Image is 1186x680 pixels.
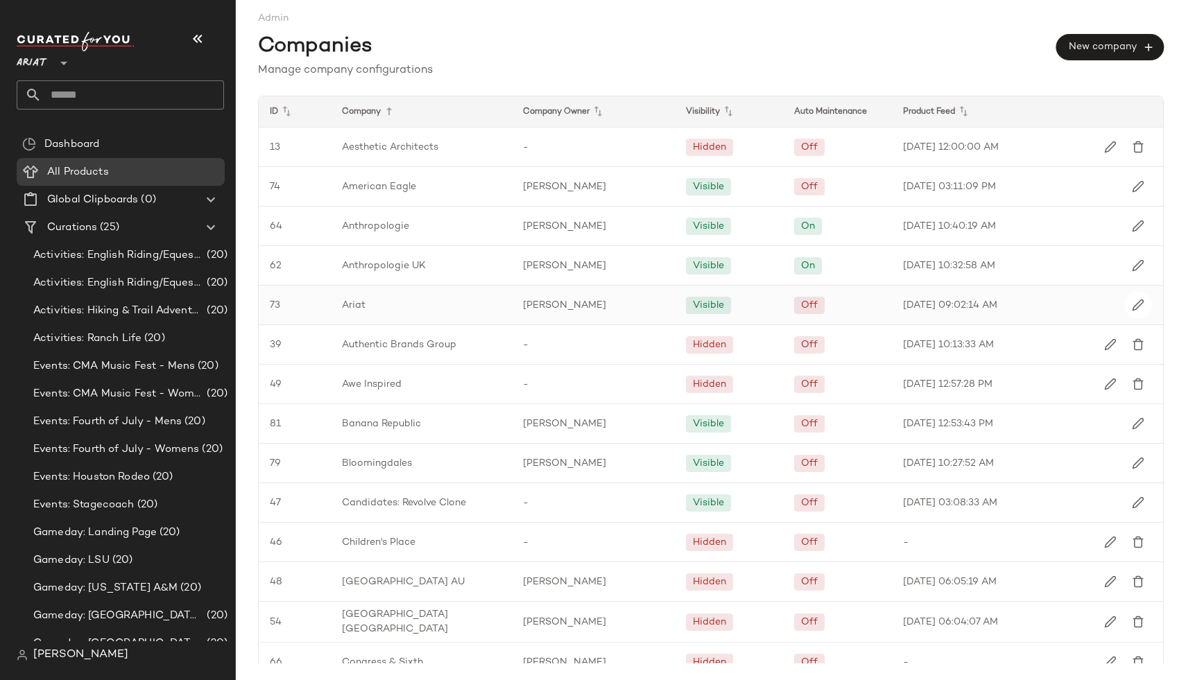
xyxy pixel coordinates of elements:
[903,338,994,352] span: [DATE] 10:13:33 AM
[342,338,456,352] span: Authentic Brands Group
[523,417,606,431] span: [PERSON_NAME]
[270,456,281,471] span: 79
[801,140,818,155] div: Off
[270,655,282,670] span: 66
[204,247,227,263] span: (20)
[523,377,528,392] span: -
[182,414,205,430] span: (20)
[342,575,465,589] span: [GEOGRAPHIC_DATA] AU
[342,219,409,234] span: Anthropologie
[199,442,223,457] span: (20)
[33,647,128,663] span: [PERSON_NAME]
[135,497,158,513] span: (20)
[141,331,165,347] span: (20)
[270,259,282,273] span: 62
[693,535,726,550] div: Hidden
[903,219,996,234] span: [DATE] 10:40:19 AM
[801,456,818,471] div: Off
[523,456,606,471] span: [PERSON_NAME]
[33,497,135,513] span: Events: Stagecoach
[523,140,528,155] span: -
[342,377,402,392] span: Awe Inspired
[342,417,421,431] span: Banana Republic
[693,655,726,670] div: Hidden
[1132,496,1144,509] img: svg%3e
[801,219,815,234] div: On
[1132,536,1144,548] img: svg%3e
[1132,141,1144,153] img: svg%3e
[33,608,204,624] span: Gameday: [GEOGRAPHIC_DATA][US_STATE]
[693,456,724,471] div: Visible
[342,259,426,273] span: Anthropologie UK
[270,180,280,194] span: 74
[342,535,415,550] span: Children's Place
[33,580,178,596] span: Gameday: [US_STATE] A&M
[270,219,282,234] span: 64
[178,580,201,596] span: (20)
[33,358,195,374] span: Events: CMA Music Fest - Mens
[693,338,726,352] div: Hidden
[1132,338,1144,351] img: svg%3e
[17,47,47,72] span: Ariat
[204,636,227,652] span: (20)
[1132,299,1144,311] img: svg%3e
[693,219,724,234] div: Visible
[523,655,606,670] span: [PERSON_NAME]
[1056,34,1164,60] button: New company
[1132,575,1144,588] img: svg%3e
[801,615,818,629] div: Off
[801,496,818,510] div: Off
[270,377,282,392] span: 49
[903,298,997,313] span: [DATE] 09:02:14 AM
[204,386,227,402] span: (20)
[342,607,501,636] span: [GEOGRAPHIC_DATA] [GEOGRAPHIC_DATA]
[523,259,606,273] span: [PERSON_NAME]
[1104,536,1117,548] img: svg%3e
[801,417,818,431] div: Off
[523,615,606,629] span: [PERSON_NAME]
[97,220,119,236] span: (25)
[801,377,818,392] div: Off
[675,96,783,127] div: Visibility
[17,650,28,661] img: svg%3e
[1068,41,1152,53] span: New company
[903,259,995,273] span: [DATE] 10:32:58 AM
[342,140,438,155] span: Aesthetic Architects
[33,386,204,402] span: Events: CMA Music Fest - Womens
[1132,457,1144,469] img: svg%3e
[342,496,466,510] span: Candidates: Revolve Clone
[801,655,818,670] div: Off
[33,442,199,457] span: Events: Fourth of July - Womens
[270,496,281,510] span: 47
[801,180,818,194] div: Off
[903,417,993,431] span: [DATE] 12:53:43 PM
[903,615,998,629] span: [DATE] 06:04:07 AM
[903,496,997,510] span: [DATE] 03:08:33 AM
[150,469,173,485] span: (20)
[903,575,997,589] span: [DATE] 06:05:19 AM
[1132,220,1144,232] img: svg%3e
[1132,378,1144,390] img: svg%3e
[331,96,512,127] div: Company
[47,192,138,208] span: Global Clipboards
[342,298,366,313] span: Ariat
[903,180,996,194] span: [DATE] 03:11:09 PM
[892,96,1055,127] div: Product Feed
[1132,259,1144,272] img: svg%3e
[1104,378,1117,390] img: svg%3e
[903,456,994,471] span: [DATE] 10:27:52 AM
[138,192,155,208] span: (0)
[342,456,412,471] span: Bloomingdales
[47,164,109,180] span: All Products
[523,496,528,510] span: -
[258,31,372,62] span: Companies
[1104,656,1117,668] img: svg%3e
[1132,417,1144,430] img: svg%3e
[33,525,157,541] span: Gameday: Landing Page
[1104,141,1117,153] img: svg%3e
[801,535,818,550] div: Off
[259,96,331,127] div: ID
[33,247,204,263] span: Activities: English Riding/Equestrian - Men's
[801,575,818,589] div: Off
[693,259,724,273] div: Visible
